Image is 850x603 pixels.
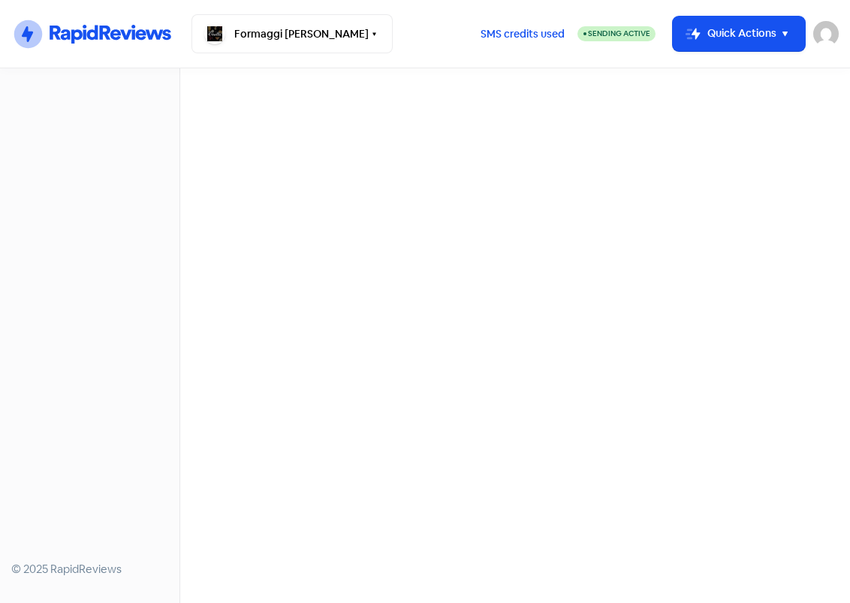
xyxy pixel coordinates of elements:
span: SMS credits used [481,26,565,42]
a: SMS credits used [468,26,577,40]
a: Sending Active [577,26,656,43]
div: © 2025 RapidReviews [11,561,168,578]
button: Formaggi [PERSON_NAME] [191,14,393,54]
img: User [813,21,839,47]
span: Sending Active [588,29,650,38]
button: Quick Actions [673,17,806,52]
